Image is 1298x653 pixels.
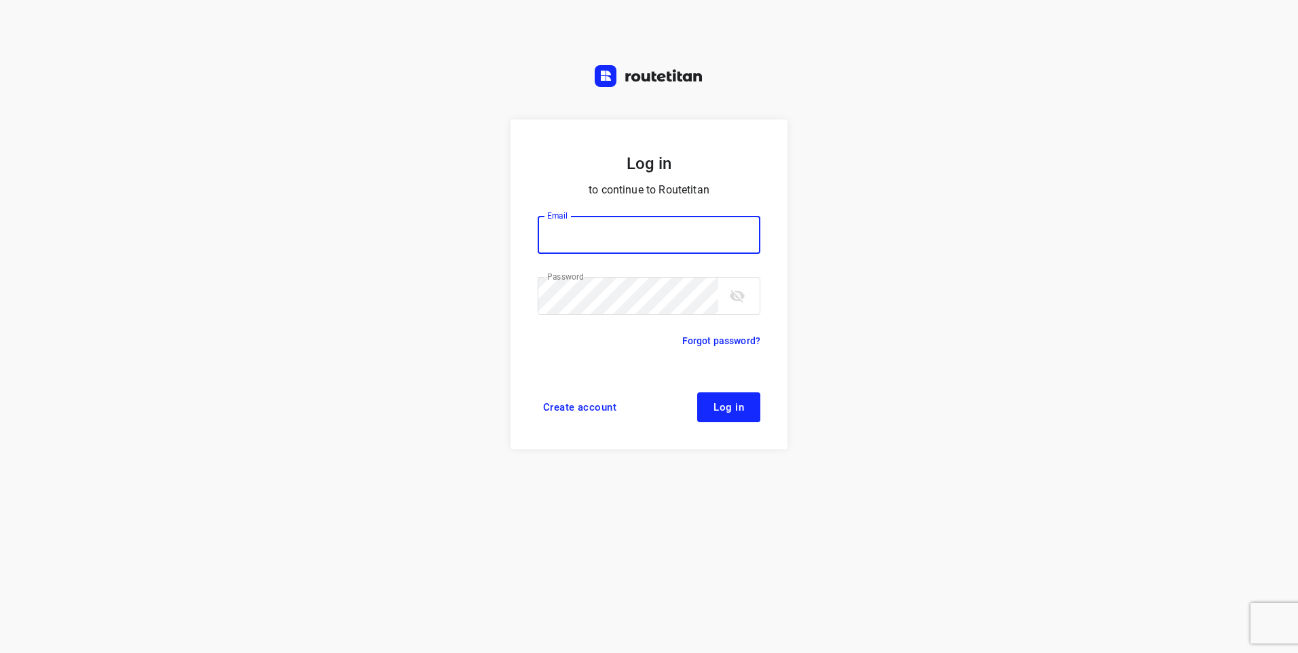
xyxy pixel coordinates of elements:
h5: Log in [538,152,760,175]
a: Forgot password? [682,333,760,349]
button: toggle password visibility [724,282,751,310]
p: to continue to Routetitan [538,181,760,200]
a: Routetitan [595,65,703,90]
button: Log in [697,392,760,422]
span: Log in [713,402,744,413]
img: Routetitan [595,65,703,87]
span: Create account [543,402,616,413]
a: Create account [538,392,622,422]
